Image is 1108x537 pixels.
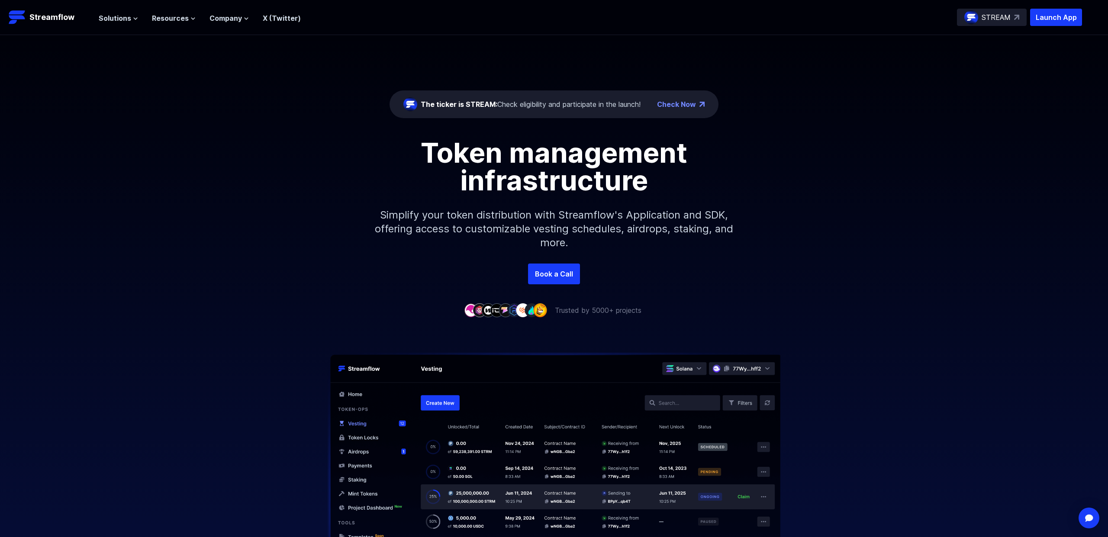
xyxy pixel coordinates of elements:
[1014,15,1019,20] img: top-right-arrow.svg
[481,303,495,317] img: company-3
[368,194,740,264] p: Simplify your token distribution with Streamflow's Application and SDK, offering access to custom...
[982,12,1011,23] p: STREAM
[359,139,749,194] h1: Token management infrastructure
[263,14,301,23] a: X (Twitter)
[209,13,249,23] button: Company
[957,9,1027,26] a: STREAM
[9,9,90,26] a: Streamflow
[528,264,580,284] a: Book a Call
[99,13,131,23] span: Solutions
[464,303,478,317] img: company-1
[555,305,641,315] p: Trusted by 5000+ projects
[533,303,547,317] img: company-9
[499,303,512,317] img: company-5
[209,13,242,23] span: Company
[29,11,74,23] p: Streamflow
[1030,9,1082,26] button: Launch App
[507,303,521,317] img: company-6
[964,10,978,24] img: streamflow-logo-circle.png
[421,100,497,109] span: The ticker is STREAM:
[152,13,189,23] span: Resources
[657,99,696,109] a: Check Now
[9,9,26,26] img: Streamflow Logo
[421,99,641,109] div: Check eligibility and participate in the launch!
[1079,508,1099,528] div: Open Intercom Messenger
[525,303,538,317] img: company-8
[490,303,504,317] img: company-4
[473,303,486,317] img: company-2
[699,102,705,107] img: top-right-arrow.png
[516,303,530,317] img: company-7
[403,97,417,111] img: streamflow-logo-circle.png
[152,13,196,23] button: Resources
[99,13,138,23] button: Solutions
